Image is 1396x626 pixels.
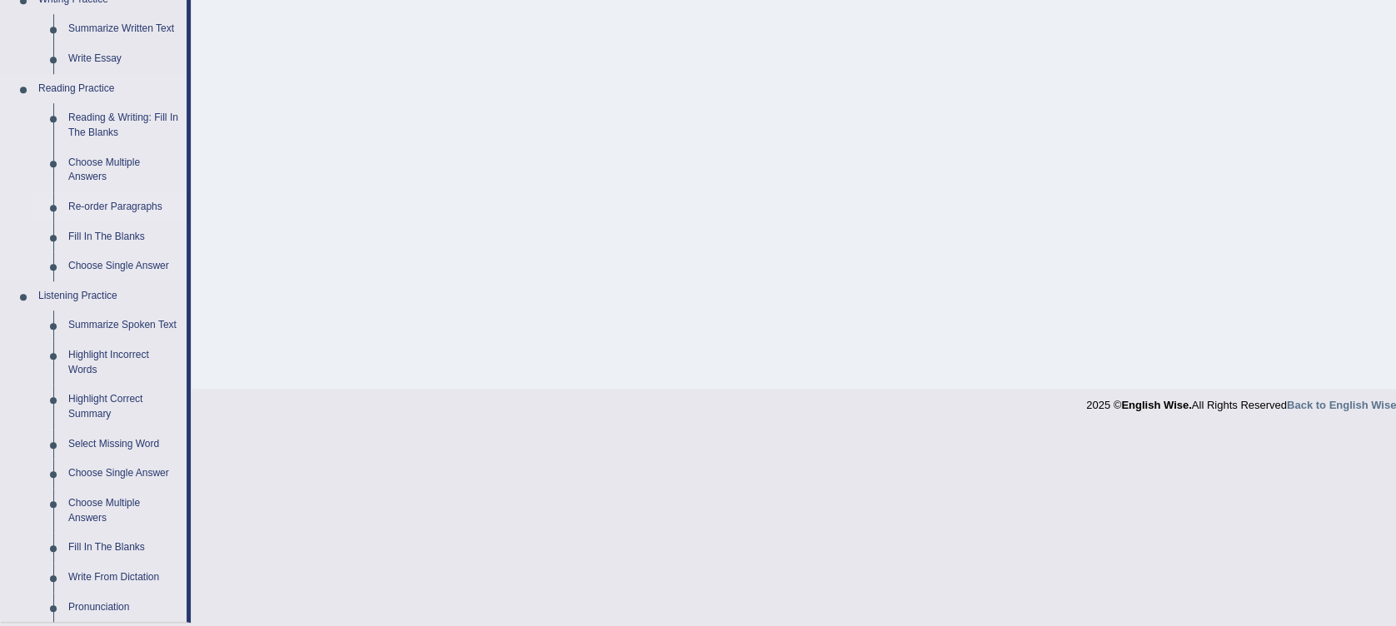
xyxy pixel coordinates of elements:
[31,74,187,104] a: Reading Practice
[61,459,187,489] a: Choose Single Answer
[61,222,187,252] a: Fill In The Blanks
[61,533,187,563] a: Fill In The Blanks
[1086,389,1396,413] div: 2025 © All Rights Reserved
[1287,399,1396,411] a: Back to English Wise
[61,311,187,340] a: Summarize Spoken Text
[1121,399,1191,411] strong: English Wise.
[61,251,187,281] a: Choose Single Answer
[61,430,187,460] a: Select Missing Word
[61,385,187,429] a: Highlight Correct Summary
[61,148,187,192] a: Choose Multiple Answers
[61,192,187,222] a: Re-order Paragraphs
[61,563,187,593] a: Write From Dictation
[61,489,187,533] a: Choose Multiple Answers
[31,281,187,311] a: Listening Practice
[61,44,187,74] a: Write Essay
[61,14,187,44] a: Summarize Written Text
[61,340,187,385] a: Highlight Incorrect Words
[61,103,187,147] a: Reading & Writing: Fill In The Blanks
[61,593,187,623] a: Pronunciation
